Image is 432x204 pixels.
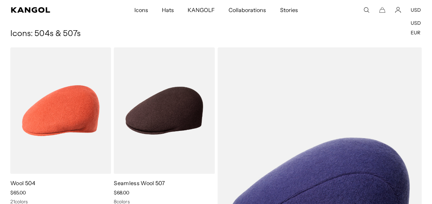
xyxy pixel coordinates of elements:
a: EUR [411,30,420,36]
h1: Icons: 504s & 507s [10,29,422,39]
button: Cart [379,7,385,13]
a: Seamless Wool 507 [114,180,165,186]
summary: Search here [363,7,369,13]
a: Account [395,7,401,13]
a: USD [411,20,421,26]
span: $65.00 [10,190,26,196]
a: Kangol [11,7,89,13]
img: Seamless Wool 507 [114,47,214,174]
span: $68.00 [114,190,129,196]
img: Wool 504 [10,47,111,174]
a: Wool 504 [10,180,36,186]
button: USD [411,7,421,13]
